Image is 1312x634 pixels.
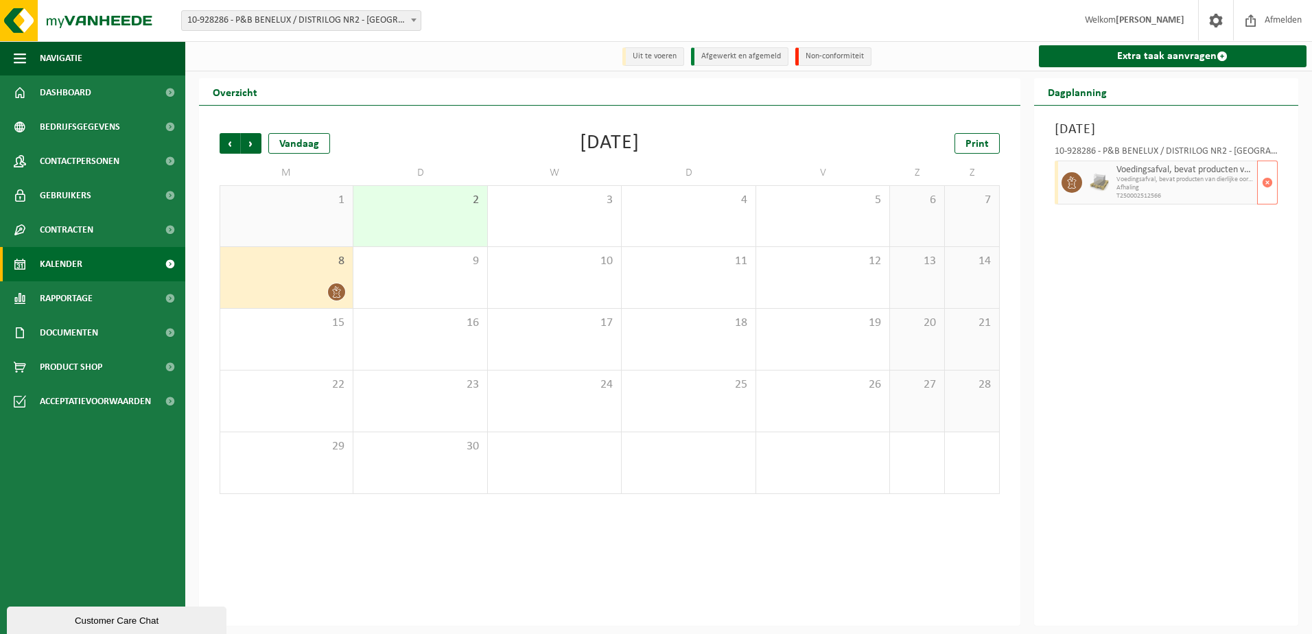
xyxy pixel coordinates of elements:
[40,316,98,350] span: Documenten
[199,78,271,105] h2: Overzicht
[220,133,240,154] span: Vorige
[360,439,480,454] span: 30
[360,193,480,208] span: 2
[220,161,353,185] td: M
[952,316,992,331] span: 21
[495,316,614,331] span: 17
[182,11,421,30] span: 10-928286 - P&B BENELUX / DISTRILOG NR2 - LONDERZEEL
[629,377,748,392] span: 25
[763,193,882,208] span: 5
[897,316,937,331] span: 20
[965,139,989,150] span: Print
[40,41,82,75] span: Navigatie
[954,133,1000,154] a: Print
[488,161,622,185] td: W
[360,377,480,392] span: 23
[897,377,937,392] span: 27
[495,254,614,269] span: 10
[1034,78,1121,105] h2: Dagplanning
[1116,176,1254,184] span: Voedingsafval, bevat producten van dierlijke oorsprong, geme
[40,213,93,247] span: Contracten
[1055,147,1278,161] div: 10-928286 - P&B BENELUX / DISTRILOG NR2 - [GEOGRAPHIC_DATA]
[40,178,91,213] span: Gebruikers
[763,254,882,269] span: 12
[1089,172,1110,193] img: LP-PA-00000-WDN-11
[268,133,330,154] div: Vandaag
[897,193,937,208] span: 6
[40,350,102,384] span: Product Shop
[629,254,748,269] span: 11
[227,193,346,208] span: 1
[952,377,992,392] span: 28
[1116,184,1254,192] span: Afhaling
[1116,15,1184,25] strong: [PERSON_NAME]
[1116,165,1254,176] span: Voedingsafval, bevat producten van dierlijke oorsprong, gemengde verpakking (inclusief glas), cat...
[495,377,614,392] span: 24
[691,47,788,66] li: Afgewerkt en afgemeld
[353,161,487,185] td: D
[241,133,261,154] span: Volgende
[580,133,640,154] div: [DATE]
[227,316,346,331] span: 15
[795,47,871,66] li: Non-conformiteit
[40,75,91,110] span: Dashboard
[763,316,882,331] span: 19
[227,254,346,269] span: 8
[952,193,992,208] span: 7
[40,247,82,281] span: Kalender
[1116,192,1254,200] span: T250002512566
[360,254,480,269] span: 9
[7,604,229,634] iframe: chat widget
[945,161,1000,185] td: Z
[890,161,945,185] td: Z
[629,193,748,208] span: 4
[1039,45,1307,67] a: Extra taak aanvragen
[360,316,480,331] span: 16
[495,193,614,208] span: 3
[40,281,93,316] span: Rapportage
[763,377,882,392] span: 26
[622,161,755,185] td: D
[897,254,937,269] span: 13
[952,254,992,269] span: 14
[40,384,151,419] span: Acceptatievoorwaarden
[756,161,890,185] td: V
[40,144,119,178] span: Contactpersonen
[40,110,120,144] span: Bedrijfsgegevens
[1055,119,1278,140] h3: [DATE]
[227,377,346,392] span: 22
[629,316,748,331] span: 18
[227,439,346,454] span: 29
[622,47,684,66] li: Uit te voeren
[181,10,421,31] span: 10-928286 - P&B BENELUX / DISTRILOG NR2 - LONDERZEEL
